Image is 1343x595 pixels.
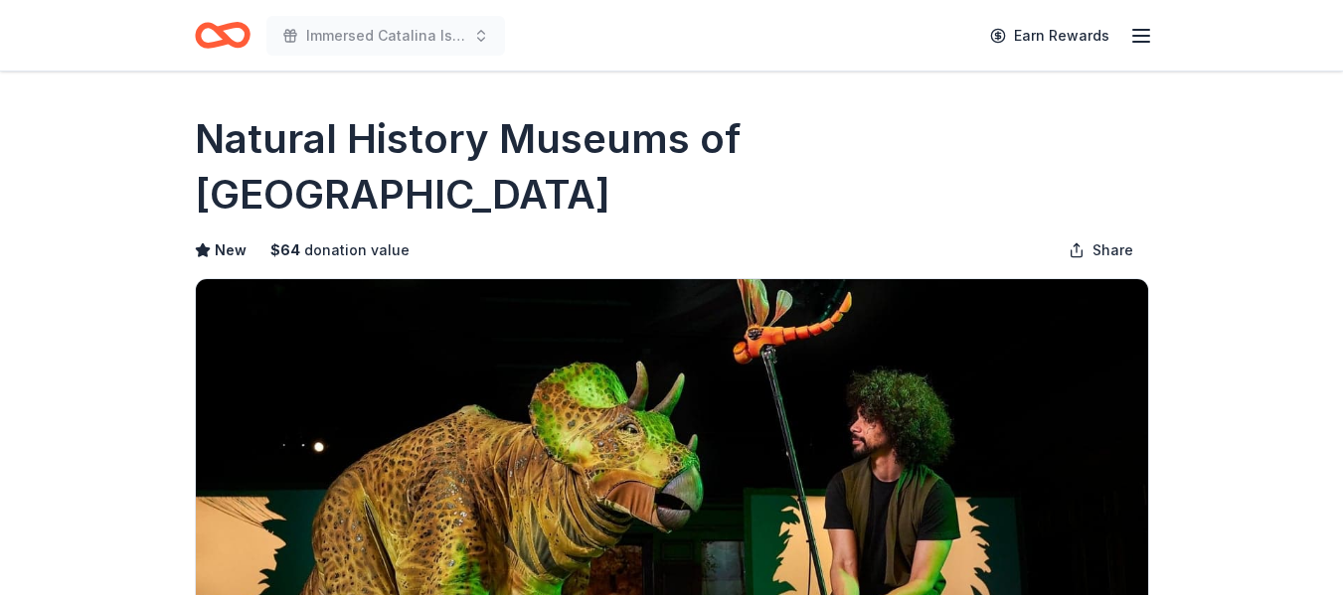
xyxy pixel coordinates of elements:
[266,16,505,56] button: Immersed Catalina Island Marine Mammal Rescue Center Benefit
[195,12,251,59] a: Home
[306,24,465,48] span: Immersed Catalina Island Marine Mammal Rescue Center Benefit
[195,111,1149,223] h1: Natural History Museums of [GEOGRAPHIC_DATA]
[304,238,410,262] span: donation value
[270,238,300,262] span: $ 64
[978,18,1121,54] a: Earn Rewards
[1092,238,1133,262] span: Share
[1053,230,1149,270] button: Share
[215,238,247,262] span: New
